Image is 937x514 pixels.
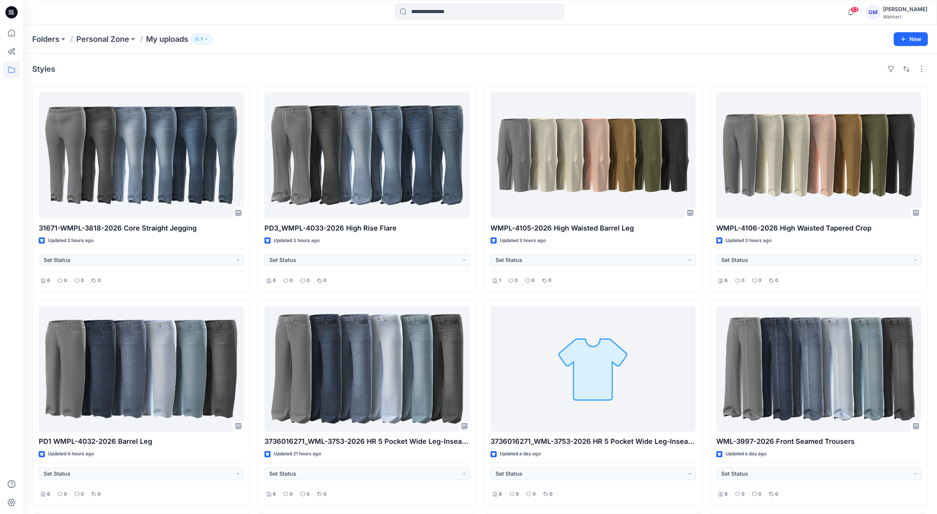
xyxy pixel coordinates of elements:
[47,490,50,498] p: 6
[716,306,921,432] a: WML-3997-2026 Front Seamed Trousers
[274,450,321,458] p: Updated 21 hours ago
[515,277,518,285] p: 0
[716,223,921,234] p: WMPL-4106-2026 High Waisted Tapered Crop
[775,490,778,498] p: 0
[39,92,244,218] a: 31671-WMPL-3818-2026 Core Straight Jegging
[274,237,320,245] p: Updated 3 hours ago
[491,436,696,447] p: 3736016271_WML-3753-2026 HR 5 Pocket Wide Leg-Inseam 30
[39,306,244,432] a: PD1 WMPL-4032-2026 Barrel Leg
[47,277,50,285] p: 6
[32,34,59,44] a: Folders
[499,490,502,498] p: 6
[725,277,728,285] p: 6
[273,490,276,498] p: 6
[264,306,469,432] a: 3736016271_WML-3753-2026 HR 5 Pocket Wide Leg-Inseam 30_
[491,223,696,234] p: WMPL-4105-2026 High Waisted Barrel Leg
[533,490,536,498] p: 0
[725,450,766,458] p: Updated a day ago
[32,64,55,74] h4: Styles
[758,277,761,285] p: 0
[742,490,745,498] p: 0
[866,5,880,19] div: GM
[39,436,244,447] p: PD1 WMPL-4032-2026 Barrel Leg
[264,223,469,234] p: PD3_WMPL-4033-2026 High Rise Flare
[81,490,84,498] p: 0
[290,490,293,498] p: 0
[307,490,310,498] p: 0
[48,450,94,458] p: Updated 4 hours ago
[883,5,927,14] div: [PERSON_NAME]
[323,277,327,285] p: 0
[146,34,188,44] p: My uploads
[550,490,553,498] p: 0
[548,277,551,285] p: 0
[500,237,546,245] p: Updated 3 hours ago
[850,7,859,13] span: 53
[98,490,101,498] p: 0
[264,92,469,218] a: PD3_WMPL-4033-2026 High Rise Flare
[883,14,927,20] div: Walmart
[491,92,696,218] a: WMPL-4105-2026 High Waisted Barrel Leg
[725,490,728,498] p: 6
[290,277,293,285] p: 0
[39,223,244,234] p: 31671-WMPL-3818-2026 Core Straight Jegging
[81,277,84,285] p: 0
[323,490,327,498] p: 0
[48,237,94,245] p: Updated 2 hours ago
[516,490,519,498] p: 0
[716,92,921,218] a: WMPL-4106-2026 High Waisted Tapered Crop
[76,34,129,44] a: Personal Zone
[491,306,696,432] a: 3736016271_WML-3753-2026 HR 5 Pocket Wide Leg-Inseam 30
[499,277,501,285] p: 1
[307,277,310,285] p: 0
[894,32,928,46] button: New
[64,490,67,498] p: 0
[758,490,761,498] p: 0
[725,237,771,245] p: Updated 3 hours ago
[775,277,778,285] p: 0
[532,277,535,285] p: 0
[98,277,101,285] p: 0
[716,436,921,447] p: WML-3997-2026 Front Seamed Trousers
[273,277,276,285] p: 6
[500,450,541,458] p: Updated a day ago
[264,436,469,447] p: 3736016271_WML-3753-2026 HR 5 Pocket Wide Leg-Inseam 30_
[191,34,212,44] button: 1
[201,35,203,43] p: 1
[64,277,67,285] p: 0
[742,277,745,285] p: 0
